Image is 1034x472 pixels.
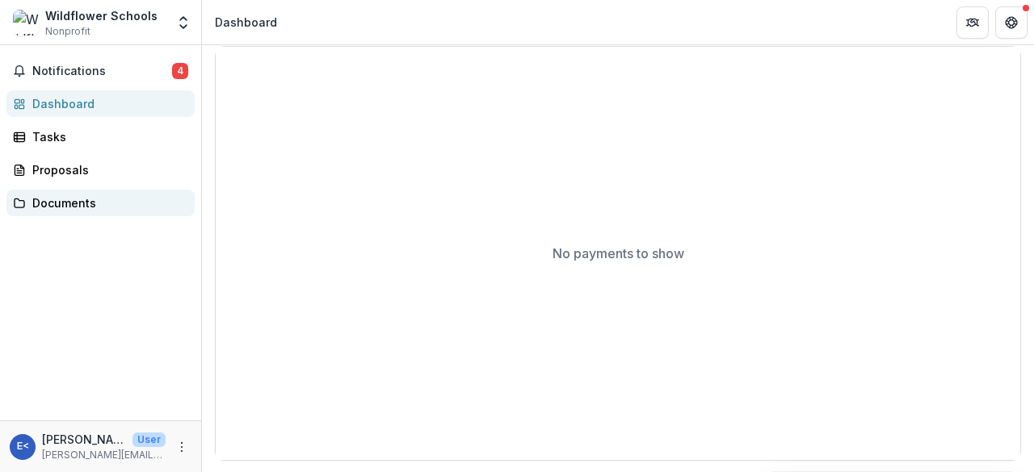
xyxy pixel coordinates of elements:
[995,6,1028,39] button: Get Help
[42,431,126,448] p: [PERSON_NAME] <[PERSON_NAME][EMAIL_ADDRESS][PERSON_NAME][DOMAIN_NAME]>
[956,6,989,39] button: Partners
[6,58,195,84] button: Notifications4
[216,47,1020,460] div: No payments to show
[6,190,195,216] a: Documents
[42,448,166,462] p: [PERSON_NAME][EMAIL_ADDRESS][PERSON_NAME][DOMAIN_NAME]
[32,194,182,211] div: Documents
[32,65,172,78] span: Notifications
[32,95,182,112] div: Dashboard
[17,441,29,452] div: Erica <erica.cantoni@wildflowerschools.org>
[6,123,195,150] a: Tasks
[132,432,166,447] p: User
[13,10,39,36] img: Wildflower Schools
[45,7,158,24] div: Wildflower Schools
[172,63,188,79] span: 4
[32,161,182,178] div: Proposals
[45,24,90,39] span: Nonprofit
[6,90,195,117] a: Dashboard
[172,6,195,39] button: Open entity switcher
[215,14,277,31] div: Dashboard
[208,10,284,34] nav: breadcrumb
[172,437,191,457] button: More
[32,128,182,145] div: Tasks
[6,157,195,183] a: Proposals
